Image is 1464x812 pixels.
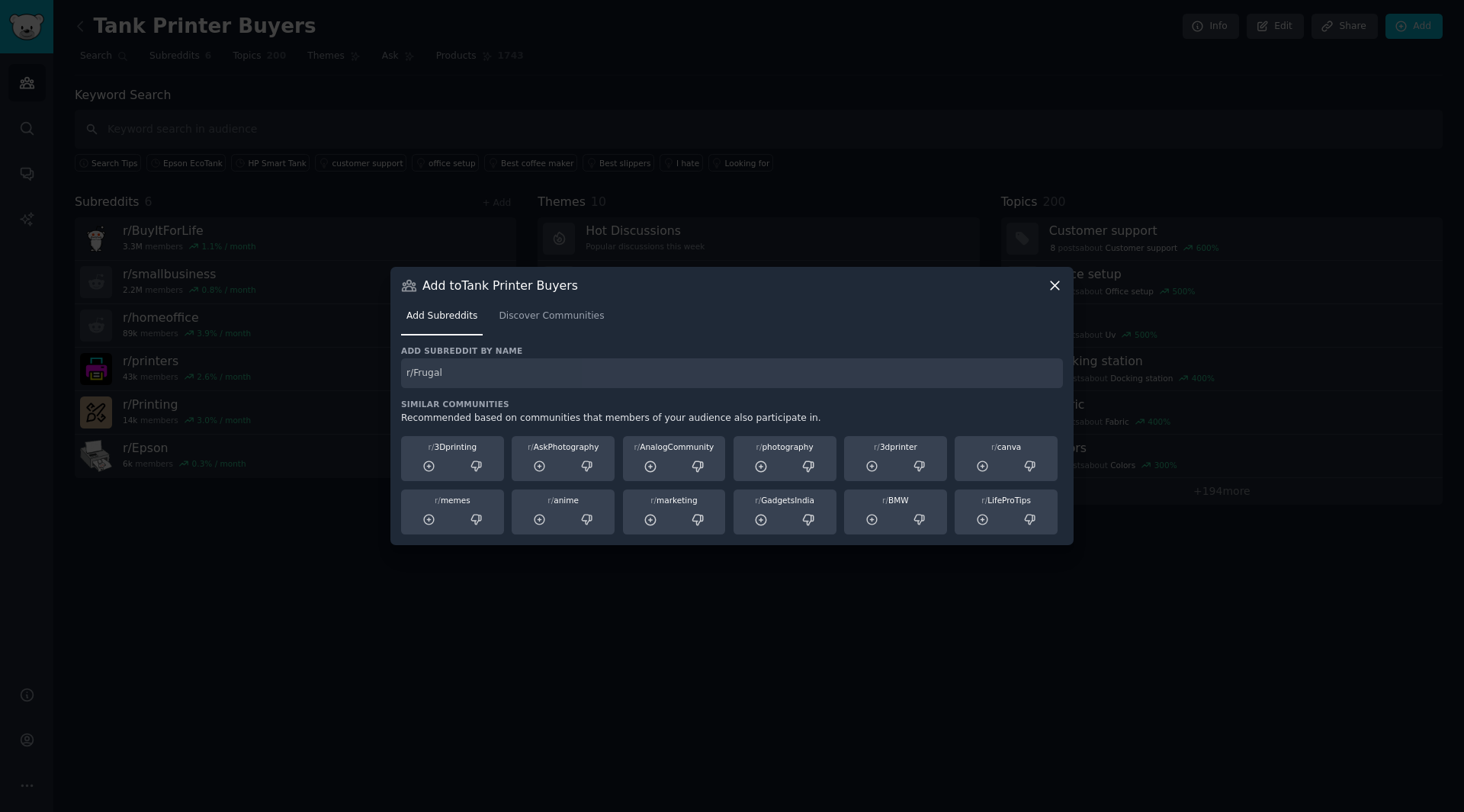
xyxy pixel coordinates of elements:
[849,495,942,505] div: BMW
[739,495,831,505] div: GadgetsIndia
[401,399,1063,409] h3: Similar Communities
[756,442,762,451] span: r/
[401,345,1063,356] h3: Add subreddit by name
[739,441,831,452] div: photography
[634,442,640,451] span: r/
[650,496,657,505] span: r/
[991,442,997,451] span: r/
[429,442,435,451] span: r/
[406,495,499,505] div: memes
[517,441,609,452] div: AskPhotography
[628,495,721,505] div: marketing
[517,495,609,505] div: anime
[406,310,477,323] span: Add Subreddits
[547,496,554,505] span: r/
[960,441,1052,452] div: canva
[755,496,761,505] span: r/
[960,495,1052,505] div: LifeProTips
[981,496,987,505] span: r/
[401,304,483,335] a: Add Subreddits
[874,442,880,451] span: r/
[406,441,499,452] div: 3Dprinting
[435,496,441,505] span: r/
[628,441,721,452] div: AnalogCommunity
[882,496,888,505] span: r/
[401,412,1063,425] div: Recommended based on communities that members of your audience also participate in.
[528,442,534,451] span: r/
[499,310,604,323] span: Discover Communities
[493,304,609,335] a: Discover Communities
[422,278,578,294] h3: Add to Tank Printer Buyers
[849,441,942,452] div: 3dprinter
